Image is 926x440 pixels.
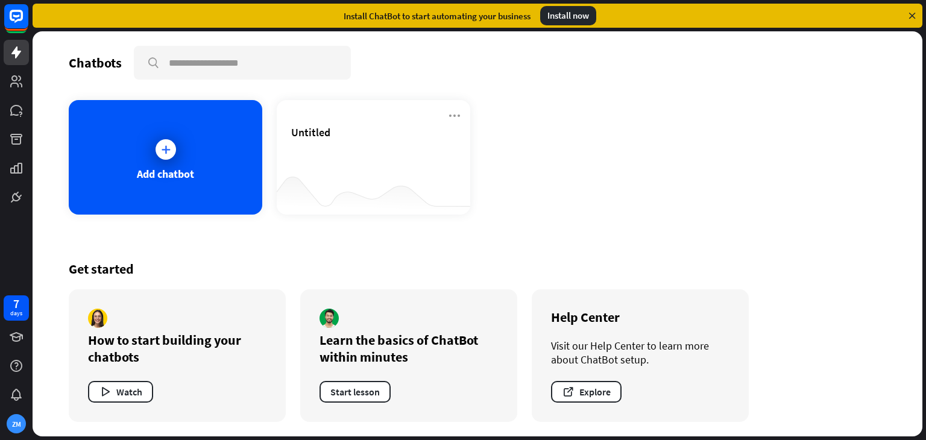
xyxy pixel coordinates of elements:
div: Install now [540,6,596,25]
span: Untitled [291,125,330,139]
button: Watch [88,381,153,403]
div: Add chatbot [137,167,194,181]
button: Explore [551,381,622,403]
button: Start lesson [320,381,391,403]
div: Install ChatBot to start automating your business [344,10,531,22]
div: Learn the basics of ChatBot within minutes [320,332,498,365]
img: author [88,309,107,328]
div: Chatbots [69,54,122,71]
img: author [320,309,339,328]
button: Open LiveChat chat widget [10,5,46,41]
div: Visit our Help Center to learn more about ChatBot setup. [551,339,729,366]
div: Get started [69,260,886,277]
div: How to start building your chatbots [88,332,266,365]
div: 7 [13,298,19,309]
div: days [10,309,22,318]
a: 7 days [4,295,29,321]
div: ZM [7,414,26,433]
div: Help Center [551,309,729,325]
